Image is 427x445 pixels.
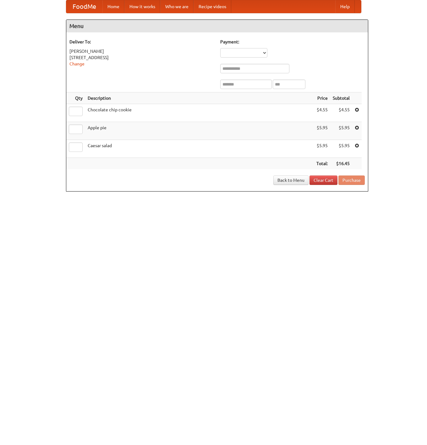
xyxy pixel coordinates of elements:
[314,92,330,104] th: Price
[69,39,214,45] h5: Deliver To:
[314,158,330,170] th: Total:
[85,92,314,104] th: Description
[309,175,337,185] a: Clear Cart
[314,122,330,140] td: $5.95
[124,0,160,13] a: How it works
[160,0,194,13] a: Who we are
[330,122,352,140] td: $5.95
[69,48,214,54] div: [PERSON_NAME]
[330,140,352,158] td: $5.95
[69,61,85,66] a: Change
[194,0,231,13] a: Recipe videos
[330,158,352,170] th: $16.45
[85,140,314,158] td: Caesar salad
[66,92,85,104] th: Qty
[330,92,352,104] th: Subtotal
[69,54,214,61] div: [STREET_ADDRESS]
[66,0,102,13] a: FoodMe
[66,20,368,32] h4: Menu
[314,104,330,122] td: $4.55
[338,175,365,185] button: Purchase
[314,140,330,158] td: $5.95
[273,175,309,185] a: Back to Menu
[102,0,124,13] a: Home
[330,104,352,122] td: $4.55
[335,0,355,13] a: Help
[85,104,314,122] td: Chocolate chip cookie
[85,122,314,140] td: Apple pie
[220,39,365,45] h5: Payment:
